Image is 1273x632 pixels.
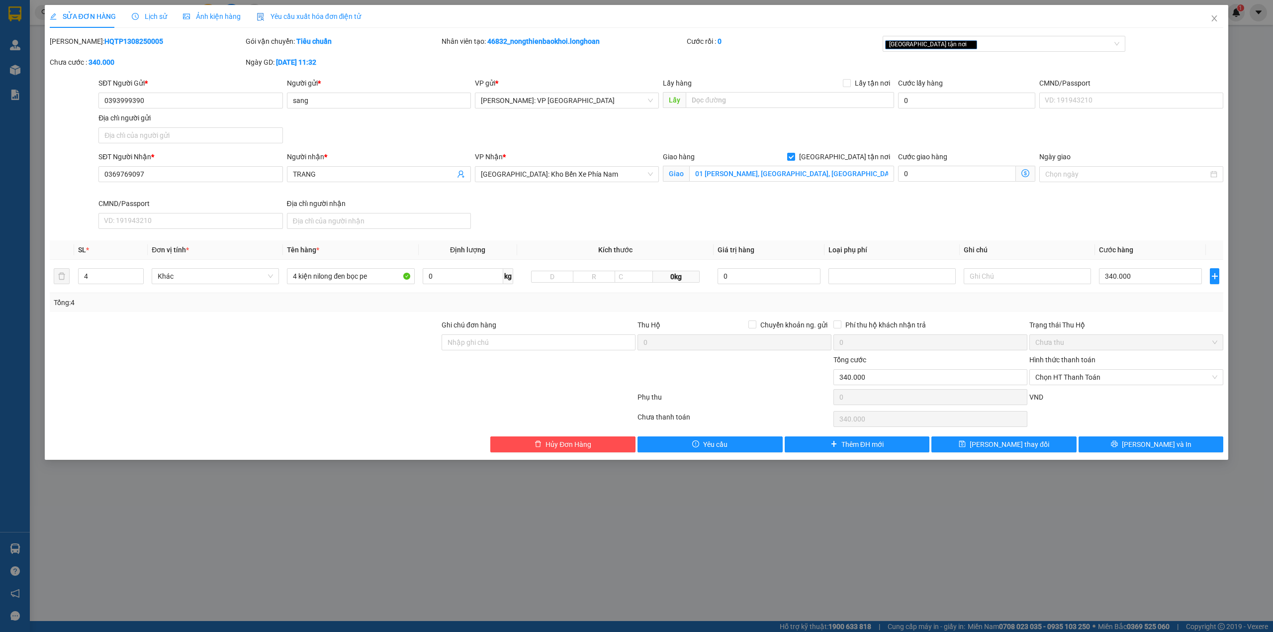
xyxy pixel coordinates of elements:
span: [PHONE_NUMBER] [4,21,76,39]
span: plus [1210,272,1219,280]
span: SỬA ĐƠN HÀNG [50,12,116,20]
button: plus [1210,268,1219,284]
button: Close [1200,5,1228,33]
span: Nha Trang: Kho Bến Xe Phía Nam [481,167,653,182]
img: icon [257,13,265,21]
button: delete [54,268,70,284]
span: Kích thước [598,246,633,254]
span: Yêu cầu [703,439,727,450]
span: exclamation-circle [692,440,699,448]
strong: PHIẾU DÁN LÊN HÀNG [70,4,201,18]
span: Khác [158,269,273,284]
span: Lấy hàng [663,79,692,87]
div: Nhân viên tạo: [442,36,685,47]
strong: CSKH: [27,21,53,30]
span: Giá trị hàng [718,246,754,254]
span: plus [830,440,837,448]
div: Người gửi [287,78,471,89]
b: 340.000 [89,58,114,66]
span: Chưa thu [1035,335,1217,350]
div: Cước rồi : [687,36,881,47]
button: deleteHủy Đơn Hàng [490,436,636,452]
span: 0kg [653,271,700,283]
button: exclamation-circleYêu cầu [637,436,783,452]
span: delete [535,440,542,448]
span: Ảnh kiện hàng [183,12,241,20]
th: Loại phụ phí [824,240,960,260]
span: Giao [663,166,689,182]
label: Ngày giao [1039,153,1071,161]
button: save[PERSON_NAME] thay đổi [931,436,1077,452]
div: CMND/Passport [1039,78,1223,89]
input: Giao tận nơi [689,166,894,182]
span: CÔNG TY TNHH CHUYỂN PHÁT NHANH BẢO AN [79,21,198,39]
input: C [615,271,653,283]
b: [DATE] 11:32 [276,58,316,66]
span: close [1210,14,1218,22]
span: [PERSON_NAME] và In [1122,439,1191,450]
input: R [573,271,615,283]
span: clock-circle [132,13,139,20]
div: Địa chỉ người gửi [98,112,282,123]
b: 46832_nongthienbaokhoi.longhoan [487,37,600,45]
div: Chưa cước : [50,57,244,68]
div: VP gửi [475,78,659,89]
th: Ghi chú [960,240,1095,260]
label: Cước lấy hàng [898,79,943,87]
div: Ngày GD: [246,57,440,68]
span: Tên hàng [287,246,319,254]
b: Tiêu chuẩn [296,37,332,45]
input: Ghi Chú [964,268,1091,284]
label: Ghi chú đơn hàng [442,321,496,329]
button: plusThêm ĐH mới [785,436,930,452]
div: Người nhận [287,151,471,162]
span: kg [503,268,513,284]
span: Chọn HT Thanh Toán [1035,370,1217,385]
span: user-add [457,170,465,178]
span: Chuyển khoản ng. gửi [756,319,831,330]
span: Tổng cước [833,356,866,364]
span: SL [78,246,86,254]
div: Phụ thu [636,392,832,409]
span: [GEOGRAPHIC_DATA] tận nơi [795,151,894,162]
span: edit [50,13,57,20]
div: Gói vận chuyển: [246,36,440,47]
div: Chưa thanh toán [636,412,832,429]
div: SĐT Người Nhận [98,151,282,162]
span: Lấy [663,92,686,108]
span: Thêm ĐH mới [841,439,884,450]
span: Đơn vị tính [152,246,189,254]
span: Phí thu hộ khách nhận trả [841,319,930,330]
span: printer [1111,440,1118,448]
span: dollar-circle [1021,169,1029,177]
span: Thu Hộ [637,321,660,329]
span: [PERSON_NAME] thay đổi [970,439,1049,450]
b: HQTP1308250005 [104,37,163,45]
label: Hình thức thanh toán [1029,356,1095,364]
span: [GEOGRAPHIC_DATA] tận nơi [885,40,977,49]
input: Dọc đường [686,92,894,108]
span: Hủy Đơn Hàng [546,439,591,450]
span: VP Nhận [475,153,503,161]
div: Địa chỉ người nhận [287,198,471,209]
div: Tổng: 4 [54,297,491,308]
span: picture [183,13,190,20]
span: Cước hàng [1099,246,1133,254]
div: [PERSON_NAME]: [50,36,244,47]
span: Lịch sử [132,12,167,20]
span: Định lượng [450,246,485,254]
input: Cước lấy hàng [898,93,1035,108]
div: SĐT Người Gửi [98,78,282,89]
input: Địa chỉ của người gửi [98,127,282,143]
input: VD: Bàn, Ghế [287,268,414,284]
span: close [968,42,973,47]
span: VND [1029,393,1043,401]
input: D [531,271,573,283]
span: Giao hàng [663,153,695,161]
input: Ngày giao [1045,169,1208,180]
label: Cước giao hàng [898,153,947,161]
input: Địa chỉ của người nhận [287,213,471,229]
span: Yêu cầu xuất hóa đơn điện tử [257,12,362,20]
b: 0 [718,37,722,45]
span: 09:47:32 [DATE] [4,69,62,77]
